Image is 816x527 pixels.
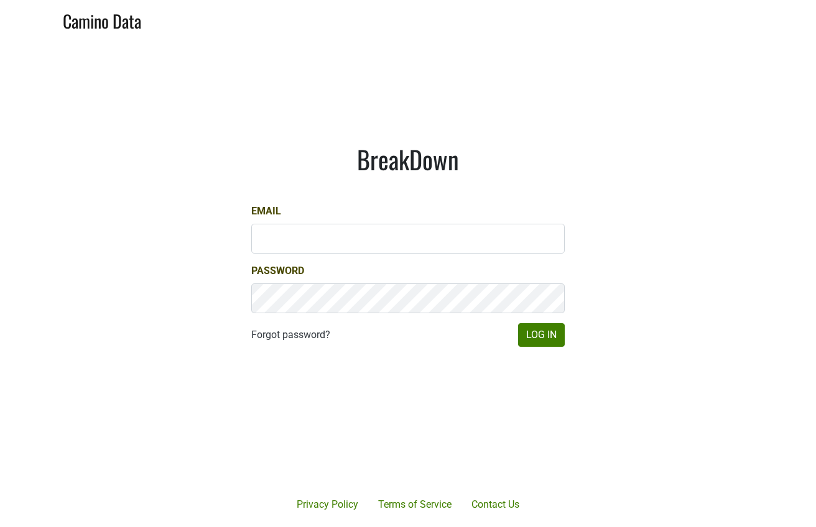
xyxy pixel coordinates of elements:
label: Password [251,263,304,278]
a: Forgot password? [251,328,330,342]
a: Terms of Service [368,492,461,517]
button: Log In [518,323,565,347]
a: Contact Us [461,492,529,517]
a: Camino Data [63,5,141,34]
h1: BreakDown [251,144,565,174]
label: Email [251,204,281,219]
a: Privacy Policy [287,492,368,517]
